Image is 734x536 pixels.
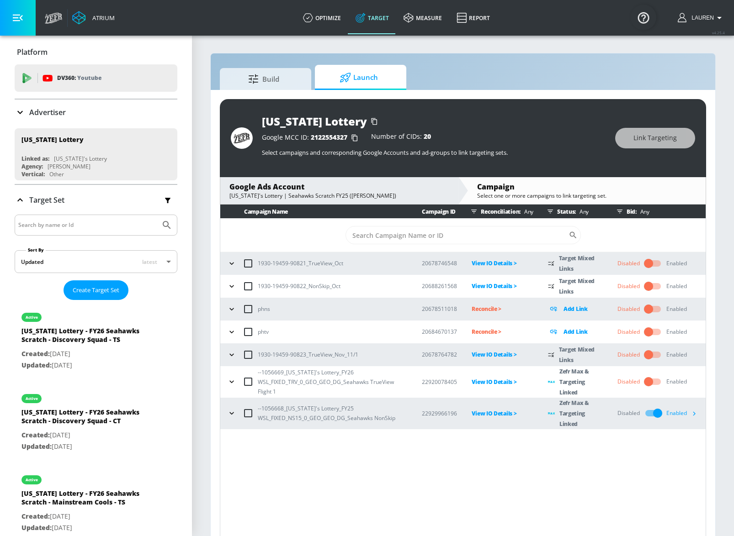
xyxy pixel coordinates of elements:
[21,348,149,360] p: [DATE]
[229,68,298,90] span: Build
[617,305,640,313] div: Disabled
[21,170,45,178] div: Vertical:
[21,258,43,266] div: Updated
[21,360,149,371] p: [DATE]
[422,409,457,418] p: 22929966196
[548,304,603,314] div: Add Link
[21,441,149,452] p: [DATE]
[477,182,697,192] div: Campaign
[407,205,457,219] th: Campaign ID
[613,205,701,218] div: Bid:
[348,1,396,34] a: Target
[666,351,687,359] div: Enabled
[324,67,394,89] span: Launch
[21,326,149,348] div: [US_STATE] Lottery - FY26 Seahawks Scratch - Discovery Squad - TS
[617,328,640,336] div: Disabled
[472,377,533,387] p: View IO Details >
[666,328,687,336] div: Enabled
[617,378,640,386] div: Disabled
[472,326,533,337] div: Reconcile >
[666,378,687,386] div: Enabled
[637,207,649,216] p: Any
[262,148,606,157] p: Select campaigns and corresponding Google Accounts and ad-groups to link targeting sets.
[472,408,533,419] p: View IO Details >
[21,431,50,439] span: Created:
[559,344,603,365] p: Target Mixed Links
[564,326,588,337] p: Add Link
[26,478,38,482] div: active
[18,219,157,231] input: Search by name or Id
[258,327,269,336] p: phtv
[422,281,457,291] p: 20688261568
[311,133,347,142] span: 2122554327
[21,430,149,441] p: [DATE]
[21,408,149,430] div: [US_STATE] Lottery - FY26 Seahawks Scratch - Discovery Squad - CT
[57,73,101,83] p: DV360:
[472,281,533,291] p: View IO Details >
[559,276,603,297] p: Target Mixed Links
[371,133,431,142] div: Number of CIDs:
[142,258,157,266] span: latest
[72,11,115,25] a: Atrium
[521,207,533,216] p: Any
[262,114,367,129] div: [US_STATE] Lottery
[564,304,588,314] p: Add Link
[617,282,640,290] div: Disabled
[666,259,687,268] div: Enabled
[472,304,533,314] div: Reconcile >
[617,351,640,359] div: Disabled
[543,205,603,218] div: Status:
[21,155,49,163] div: Linked as:
[666,305,687,313] div: Enabled
[422,304,457,314] p: 20678511018
[15,128,177,180] div: [US_STATE] LotteryLinked as:[US_STATE]'s LotteryAgency:[PERSON_NAME]Vertical:Other
[15,39,177,65] div: Platform
[472,349,533,360] p: View IO Details >
[21,522,149,534] p: [DATE]
[678,12,725,23] button: Lauren
[15,385,177,459] div: active[US_STATE] Lottery - FY26 Seahawks Scratch - Discovery Squad - CTCreated:[DATE]Updated:[DATE]
[424,132,431,141] span: 20
[262,133,362,142] div: Google MCC ID:
[21,349,50,358] span: Created:
[477,192,697,200] div: Select one or more campaigns to link targeting set.
[631,5,656,30] button: Open Resource Center
[559,253,603,274] p: Target Mixed Links
[26,247,46,253] label: Sort By
[617,409,640,417] div: Disabled
[21,442,52,451] span: Updated:
[15,304,177,378] div: active[US_STATE] Lottery - FY26 Seahawks Scratch - Discovery Squad - TSCreated:[DATE]Updated:[DATE]
[396,1,449,34] a: measure
[422,350,457,359] p: 20678764782
[258,350,358,359] p: 1930-19459-90823_TrueView_Nov_11/1
[48,163,90,170] div: [PERSON_NAME]
[346,226,581,244] div: Search CID Name or Number
[15,64,177,92] div: DV360: Youtube
[220,177,458,204] div: Google Ads Account[US_STATE]'s Lottery | Seahawks Scratch FY25 ([PERSON_NAME])
[21,361,52,369] span: Updated:
[89,14,115,22] div: Atrium
[49,170,64,178] div: Other
[346,226,569,244] input: Search Campaign Name or ID
[666,406,701,420] div: Enabled
[229,182,449,192] div: Google Ads Account
[21,489,149,511] div: [US_STATE] Lottery - FY26 Seahawks Scratch - Mainstream Cools - TS
[666,282,687,290] div: Enabled
[21,523,52,532] span: Updated:
[15,185,177,215] div: Target Set
[422,327,457,336] p: 20684670137
[21,512,50,520] span: Created:
[29,107,66,117] p: Advertiser
[17,47,48,57] p: Platform
[77,73,101,83] p: Youtube
[258,404,407,423] p: --1056668_[US_STATE]'s Lottery_FY25 WSL_FIXED_NS15_0_GEO_GEO_DG_Seahawks NonSkip
[422,258,457,268] p: 20678746548
[229,192,449,200] div: [US_STATE]'s Lottery | Seahawks Scratch FY25 ([PERSON_NAME])
[548,326,603,337] div: Add Link
[15,100,177,125] div: Advertiser
[220,205,407,219] th: Campaign Name
[64,280,128,300] button: Create Target Set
